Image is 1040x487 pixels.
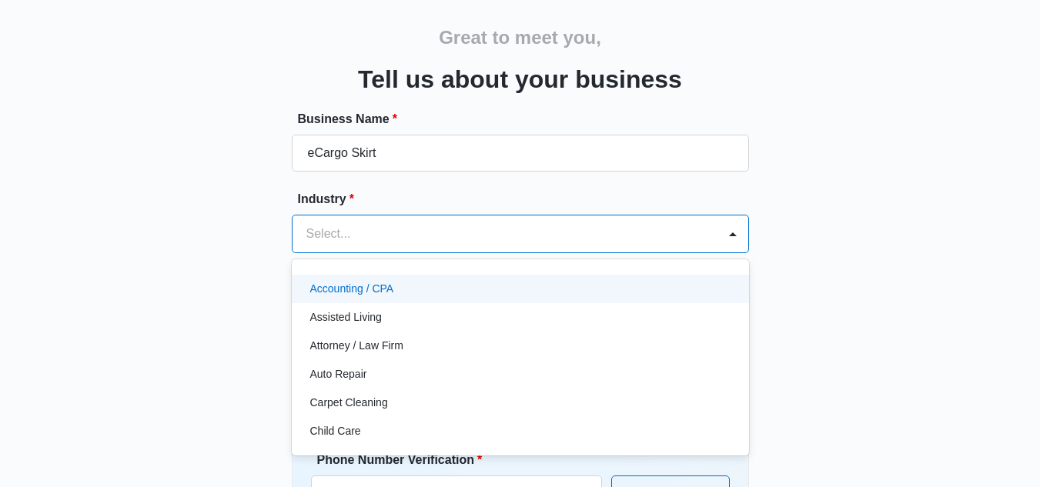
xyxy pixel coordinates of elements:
p: Carpet Cleaning [310,395,388,411]
label: Business Name [298,110,755,128]
h3: Tell us about your business [358,61,682,98]
input: e.g. Jane's Plumbing [292,135,749,172]
label: Industry [298,190,755,208]
p: Accounting / CPA [310,281,394,297]
p: Assisted Living [310,309,382,325]
label: Phone Number Verification [317,451,608,469]
p: Child Care [310,423,361,439]
p: Attorney / Law Firm [310,338,403,354]
p: Auto Repair [310,366,367,382]
h2: Great to meet you, [439,24,601,52]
